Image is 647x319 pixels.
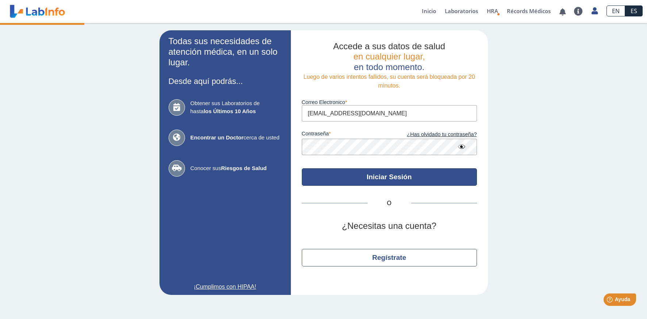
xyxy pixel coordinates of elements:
a: ¡Cumplimos con HIPAA! [169,283,282,291]
label: contraseña [302,131,389,139]
a: EN [606,5,625,16]
h2: ¿Necesitas una cuenta? [302,221,477,231]
span: en todo momento. [354,62,424,72]
span: Luego de varios intentos fallidos, su cuenta será bloqueada por 20 minutos. [303,74,475,89]
span: HRA [487,7,498,15]
span: cerca de usted [190,134,282,142]
span: O [367,199,411,208]
a: ES [625,5,643,16]
b: Encontrar un Doctor [190,134,244,141]
span: Accede a sus datos de salud [333,41,445,51]
a: ¿Has olvidado tu contraseña? [389,131,477,139]
b: Riesgos de Salud [221,165,267,171]
span: Obtener sus Laboratorios de hasta [190,99,282,116]
button: Iniciar Sesión [302,168,477,186]
h2: Todas sus necesidades de atención médica, en un solo lugar. [169,36,282,68]
span: Conocer sus [190,164,282,173]
span: en cualquier lugar, [353,51,425,61]
h3: Desde aquí podrás... [169,77,282,86]
button: Regístrate [302,249,477,266]
iframe: Help widget launcher [582,291,639,311]
b: los Últimos 10 Años [204,108,256,114]
label: Correo Electronico [302,99,477,105]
